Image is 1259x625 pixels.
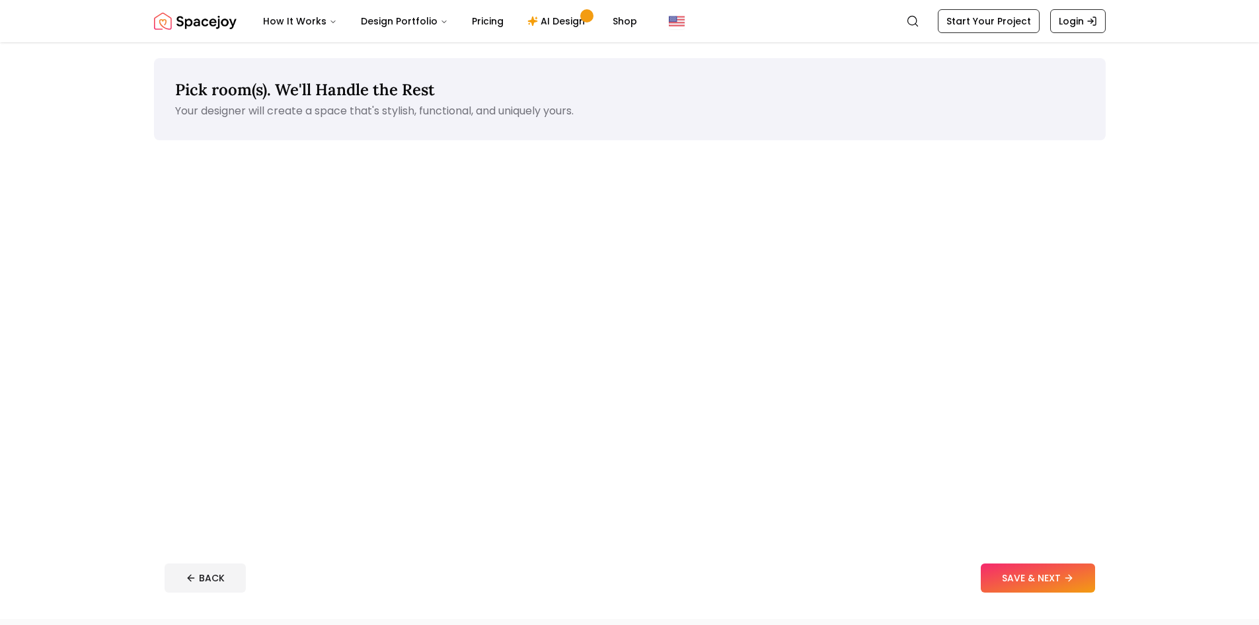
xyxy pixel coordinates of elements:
[517,8,599,34] a: AI Design
[165,563,246,593] button: BACK
[252,8,648,34] nav: Main
[154,8,237,34] img: Spacejoy Logo
[154,8,237,34] a: Spacejoy
[461,8,514,34] a: Pricing
[602,8,648,34] a: Shop
[669,13,685,29] img: United States
[981,563,1095,593] button: SAVE & NEXT
[1050,9,1106,33] a: Login
[252,8,348,34] button: How It Works
[175,79,435,100] span: Pick room(s). We'll Handle the Rest
[175,103,1085,119] p: Your designer will create a space that's stylish, functional, and uniquely yours.
[350,8,459,34] button: Design Portfolio
[938,9,1040,33] a: Start Your Project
